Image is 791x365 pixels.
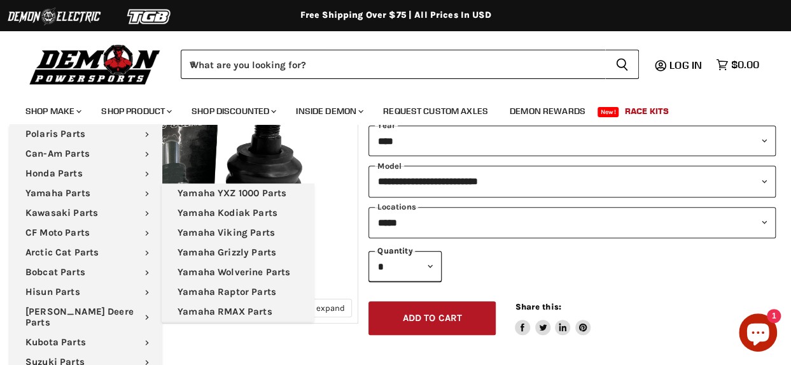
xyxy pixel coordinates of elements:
a: Polaris Parts [10,124,162,144]
a: Log in [664,59,710,71]
img: Demon Powersports [25,41,165,87]
a: Shop Make [16,98,89,124]
span: $0.00 [731,59,759,71]
a: Yamaha Grizzly Parts [162,243,314,262]
a: Yamaha YXZ 1000 Parts [162,183,314,203]
a: Kubota Parts [10,333,162,352]
ul: Main menu [16,93,756,124]
a: Race Kits [615,98,678,124]
button: Search [605,50,639,79]
form: Product [181,50,639,79]
img: Demon Electric Logo 2 [6,4,102,29]
inbox-online-store-chat: Shopify online store chat [735,313,781,355]
select: year [368,125,775,157]
span: Log in [669,59,702,71]
a: $0.00 [710,55,766,74]
a: Demon Rewards [500,98,595,124]
ul: Main menu [162,183,314,322]
a: Yamaha RMAX Parts [162,302,314,322]
select: keys [368,207,776,238]
input: When autocomplete results are available use up and down arrows to review and enter to select [181,50,605,79]
a: Hisun Parts [10,282,162,302]
span: Add to cart [403,312,463,324]
a: Shop Product [92,98,179,124]
img: TGB Logo 2 [102,4,197,29]
a: Shop Discounted [182,98,284,124]
a: [PERSON_NAME] Deere Parts [10,302,162,333]
span: New! [598,107,619,117]
a: Yamaha Kodiak Parts [162,203,314,223]
a: Yamaha Viking Parts [162,223,314,243]
a: Yamaha Parts [10,183,162,203]
a: Kawasaki Parts [10,203,162,223]
a: Inside Demon [286,98,371,124]
select: Quantity [368,251,442,282]
a: CF Moto Parts [10,223,162,243]
a: Can-Am Parts [10,144,162,164]
a: Arctic Cat Parts [10,243,162,262]
a: Yamaha Raptor Parts [162,282,314,302]
aside: Share this: [515,301,591,335]
a: Bobcat Parts [10,262,162,282]
a: Request Custom Axles [374,98,498,124]
a: Yamaha Wolverine Parts [162,262,314,282]
a: Honda Parts [10,164,162,183]
button: Add to cart [368,301,496,335]
span: Share this: [515,302,561,311]
select: modal-name [368,166,776,197]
